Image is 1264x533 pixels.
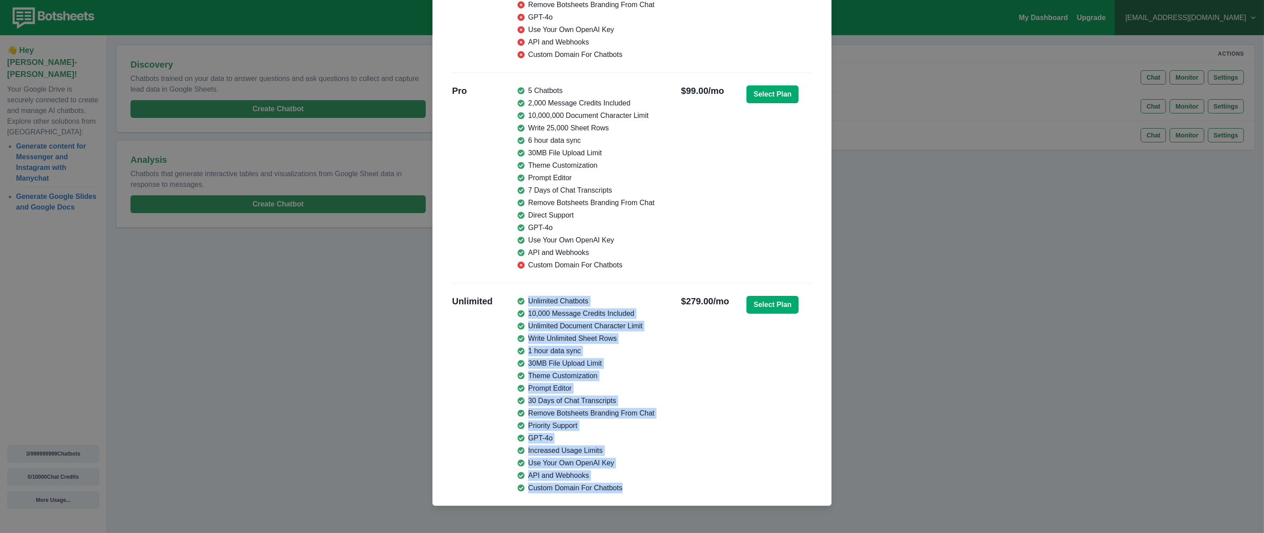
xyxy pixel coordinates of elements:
[452,296,493,493] h2: Unlimited
[518,346,655,356] li: 1 hour data sync
[518,383,655,394] li: Prompt Editor
[518,148,655,158] li: 30MB File Upload Limit
[518,296,655,307] li: Unlimited Chatbots
[518,371,655,381] li: Theme Customization
[518,98,655,109] li: 2,000 Message Credits Included
[518,185,655,196] li: 7 Days of Chat Transcripts
[518,458,655,468] li: Use Your Own OpenAI Key
[518,12,655,23] li: GPT-4o
[518,49,655,60] li: Custom Domain For Chatbots
[518,160,655,171] li: Theme Customization
[518,24,655,35] li: Use Your Own OpenAI Key
[518,37,655,48] li: API and Webhooks
[681,85,724,271] h2: $99.00/mo
[518,470,655,481] li: API and Webhooks
[746,85,799,103] button: Select Plan
[518,260,655,271] li: Custom Domain For Chatbots
[518,483,655,493] li: Custom Domain For Chatbots
[518,445,655,456] li: Increased Usage Limits
[518,308,655,319] li: 10,000 Message Credits Included
[518,396,655,406] li: 30 Days of Chat Transcripts
[518,358,655,369] li: 30MB File Upload Limit
[518,433,655,444] li: GPT-4o
[518,321,655,331] li: Unlimited Document Character Limit
[518,420,655,431] li: Priority Support
[518,333,655,344] li: Write Unlimited Sheet Rows
[518,210,655,221] li: Direct Support
[746,296,799,314] button: Select Plan
[518,222,655,233] li: GPT-4o
[518,123,655,133] li: Write 25,000 Sheet Rows
[518,173,655,183] li: Prompt Editor
[518,235,655,246] li: Use Your Own OpenAI Key
[518,135,655,146] li: 6 hour data sync
[518,247,655,258] li: API and Webhooks
[681,296,729,493] h2: $279.00/mo
[518,85,655,96] li: 5 Chatbots
[518,110,655,121] li: 10,000,000 Document Character Limit
[518,198,655,208] li: Remove Botsheets Branding From Chat
[518,408,655,419] li: Remove Botsheets Branding From Chat
[452,85,467,271] h2: Pro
